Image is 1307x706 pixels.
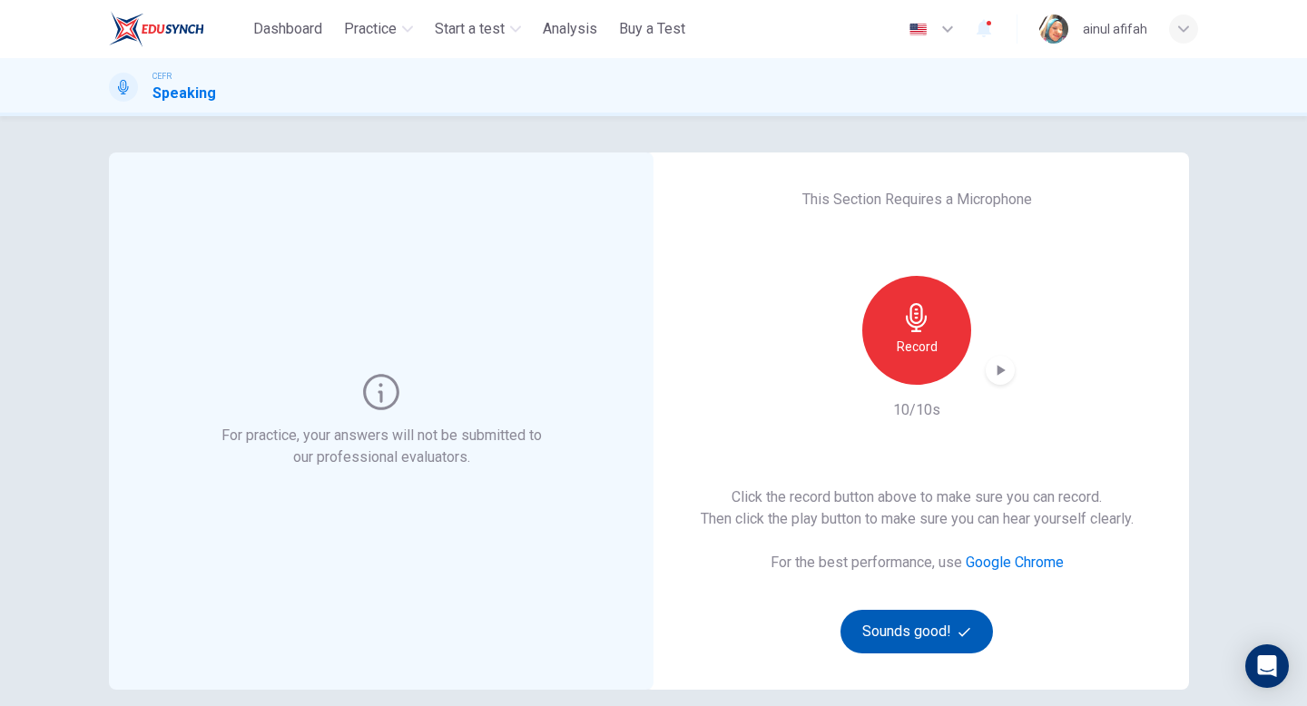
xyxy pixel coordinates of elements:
[771,552,1064,574] h6: For the best performance, use
[427,13,528,45] button: Start a test
[897,336,938,358] h6: Record
[109,11,246,47] a: ELTC logo
[253,18,322,40] span: Dashboard
[218,425,545,468] h6: For practice, your answers will not be submitted to our professional evaluators.
[966,554,1064,571] a: Google Chrome
[536,13,604,45] button: Analysis
[344,18,397,40] span: Practice
[435,18,505,40] span: Start a test
[152,70,172,83] span: CEFR
[619,18,685,40] span: Buy a Test
[1039,15,1068,44] img: Profile picture
[109,11,204,47] img: ELTC logo
[152,83,216,104] h1: Speaking
[893,399,940,421] h6: 10/10s
[1083,18,1147,40] div: ainul afifah
[802,189,1032,211] h6: This Section Requires a Microphone
[862,276,971,385] button: Record
[840,610,993,653] button: Sounds good!
[907,23,929,36] img: en
[543,18,597,40] span: Analysis
[1245,644,1289,688] div: Open Intercom Messenger
[701,486,1134,530] h6: Click the record button above to make sure you can record. Then click the play button to make sur...
[246,13,329,45] button: Dashboard
[612,13,693,45] button: Buy a Test
[337,13,420,45] button: Practice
